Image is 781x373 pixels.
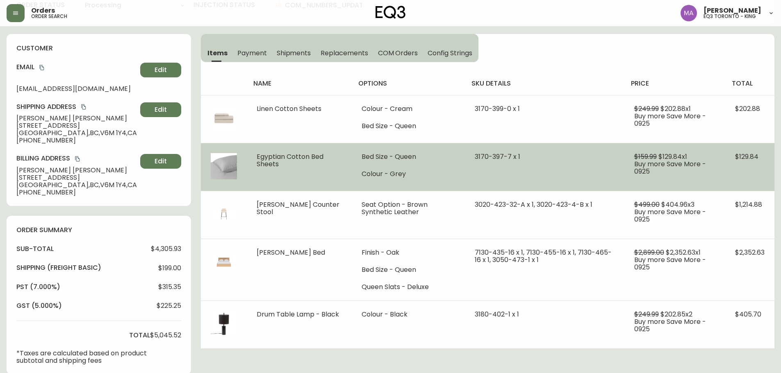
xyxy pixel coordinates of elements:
[16,174,137,181] span: [STREET_ADDRESS]
[16,189,137,196] span: [PHONE_NUMBER]
[634,159,706,176] span: Buy more Save More - 0925
[658,152,687,161] span: $129.84 x 1
[16,167,137,174] span: [PERSON_NAME] [PERSON_NAME]
[376,6,406,19] img: logo
[358,79,458,88] h4: options
[475,310,519,319] span: 3180-402-1 x 1
[207,49,228,57] span: Items
[634,317,706,334] span: Buy more Save More - 0925
[362,122,455,130] li: Bed Size - Queen
[634,207,706,224] span: Buy more Save More - 0925
[362,170,455,178] li: Colour - Grey
[634,152,657,161] span: $159.99
[150,332,181,339] span: $5,045.52
[257,200,339,217] span: [PERSON_NAME] Counter Stool
[681,5,697,21] img: 4f0989f25cbf85e7eb2537583095d61e
[151,245,181,253] span: $4,305.93
[16,137,137,144] span: [PHONE_NUMBER]
[475,152,520,161] span: 3170-397-7 x 1
[666,248,701,257] span: $2,352.63 x 1
[157,302,181,310] span: $225.25
[634,310,659,319] span: $249.99
[634,248,664,257] span: $2,899.00
[732,79,768,88] h4: total
[735,104,760,113] span: $202.88
[471,79,618,88] h4: sku details
[155,157,167,166] span: Edit
[155,66,167,75] span: Edit
[16,226,181,235] h4: order summary
[38,63,46,72] button: copy
[704,14,756,19] h5: eq3 toronto - king
[257,310,339,319] span: Drum Table Lamp - Black
[31,14,67,19] h5: order search
[140,102,181,117] button: Edit
[660,310,692,319] span: $202.85 x 2
[277,49,311,57] span: Shipments
[211,153,237,179] img: 84c0b04e-2fb9-4c82-9a57-c0ce0b12bdf9.jpg
[129,331,150,340] h4: total
[16,301,62,310] h4: gst (5.000%)
[257,248,325,257] span: [PERSON_NAME] Bed
[16,350,150,364] p: *Taxes are calculated based on product subtotal and shipping fees
[73,155,82,163] button: copy
[378,49,418,57] span: COM Orders
[16,129,137,137] span: [GEOGRAPHIC_DATA] , BC , V6M 1Y4 , CA
[16,63,137,72] h4: Email
[16,115,137,122] span: [PERSON_NAME] [PERSON_NAME]
[158,283,181,291] span: $315.35
[634,111,706,128] span: Buy more Save More - 0925
[660,104,691,113] span: $202.88 x 1
[735,310,761,319] span: $405.70
[735,152,758,161] span: $129.84
[211,311,237,337] img: f7c0de49-491a-47bf-97cd-944b2b9de03a.jpg
[140,154,181,169] button: Edit
[16,44,181,53] h4: customer
[428,49,472,57] span: Config Strings
[155,105,167,114] span: Edit
[362,311,455,318] li: Colour - Black
[321,49,368,57] span: Replacements
[475,248,612,264] span: 7130-435-16 x 1, 7130-455-16 x 1, 7130-465-16 x 1, 3050-473-1 x 1
[362,283,455,291] li: Queen Slats - Deluxe
[475,104,520,113] span: 3170-399-0 x 1
[735,248,765,257] span: $2,352.63
[211,201,237,227] img: 3020-423-MC-400-1-ckg0xzy71c9rg0122suz9ammk.jpg
[16,263,101,272] h4: Shipping ( Freight Basic )
[16,244,54,253] h4: sub-total
[631,79,719,88] h4: price
[211,105,237,131] img: 0227e96d-e650-4e45-a5ee-1e06eb7051eeOptional[Linen-Cotton-Sheet-Qn-3170-399-0-Cream-LP.jpg].jpg
[237,49,267,57] span: Payment
[362,153,455,161] li: Bed Size - Queen
[362,201,455,216] li: Seat Option - Brown Synthetic Leather
[31,7,55,14] span: Orders
[140,63,181,77] button: Edit
[704,7,761,14] span: [PERSON_NAME]
[257,152,323,169] span: Egyptian Cotton Bed Sheets
[362,249,455,256] li: Finish - Oak
[634,104,659,113] span: $249.99
[16,102,137,111] h4: Shipping Address
[16,181,137,189] span: [GEOGRAPHIC_DATA] , BC , V6M 1Y4 , CA
[16,154,137,163] h4: Billing Address
[634,255,706,272] span: Buy more Save More - 0925
[80,103,88,111] button: copy
[16,283,60,292] h4: pst (7.000%)
[634,200,660,209] span: $499.00
[253,79,345,88] h4: name
[16,122,137,129] span: [STREET_ADDRESS]
[211,249,237,275] img: 7130-435-13-400-1-cliuqinbw0f1w0122i7rupzrm.jpg
[158,264,181,272] span: $199.00
[257,104,321,113] span: Linen Cotton Sheets
[16,85,137,93] span: [EMAIL_ADDRESS][DOMAIN_NAME]
[661,200,694,209] span: $404.96 x 3
[475,200,592,209] span: 3020-423-32-A x 1, 3020-423-4-B x 1
[735,200,762,209] span: $1,214.88
[362,105,455,113] li: Colour - Cream
[362,266,455,274] li: Bed Size - Queen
